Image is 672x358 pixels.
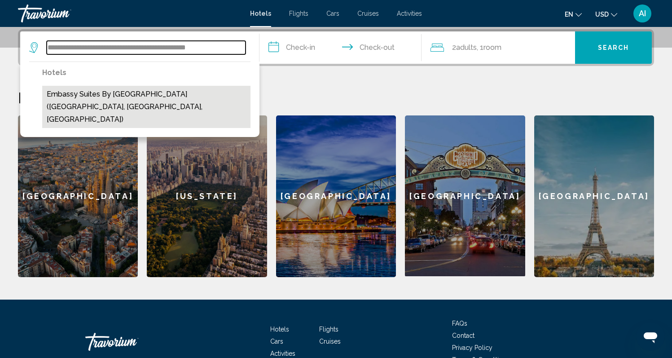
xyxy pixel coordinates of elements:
a: FAQs [452,320,467,327]
button: Travelers: 2 adults, 0 children [422,31,575,64]
a: Flights [289,10,308,17]
a: [US_STATE] [147,115,267,277]
span: Room [483,43,501,52]
button: Check in and out dates [259,31,422,64]
span: 2 [452,41,477,54]
a: [GEOGRAPHIC_DATA] [18,115,138,277]
button: Embassy Suites by [GEOGRAPHIC_DATA] ([GEOGRAPHIC_DATA], [GEOGRAPHIC_DATA], [GEOGRAPHIC_DATA]) [42,86,250,128]
a: [GEOGRAPHIC_DATA] [405,115,525,277]
a: [GEOGRAPHIC_DATA] [276,115,396,277]
a: Cars [270,338,283,345]
a: Cruises [319,338,341,345]
button: User Menu [631,4,654,23]
span: USD [595,11,609,18]
a: Activities [397,10,422,17]
button: Change currency [595,8,617,21]
a: Activities [270,350,295,357]
iframe: Button to launch messaging window [636,322,665,351]
span: AI [639,9,646,18]
a: Contact [452,332,474,339]
a: Cars [326,10,339,17]
a: Cruises [357,10,379,17]
a: Flights [319,326,338,333]
a: Travorium [85,328,175,355]
a: Hotels [270,326,289,333]
button: Search [575,31,652,64]
h2: Featured Destinations [18,88,654,106]
span: , 1 [477,41,501,54]
a: Travorium [18,4,241,22]
button: Change language [565,8,582,21]
div: [GEOGRAPHIC_DATA] [405,115,525,276]
p: Hotels [42,66,250,79]
a: [GEOGRAPHIC_DATA] [534,115,654,277]
a: Hotels [250,10,271,17]
a: Privacy Policy [452,344,492,351]
div: Search widget [20,31,652,64]
span: Adults [456,43,477,52]
span: Search [598,44,629,52]
span: en [565,11,573,18]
